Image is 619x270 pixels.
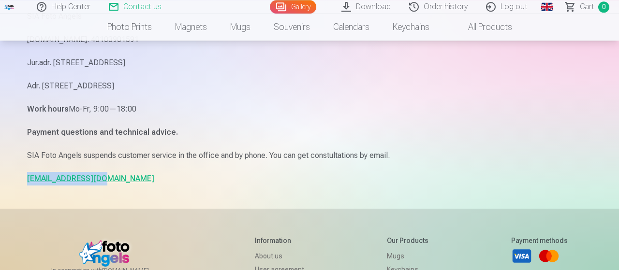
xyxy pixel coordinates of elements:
p: Adr. [STREET_ADDRESS] [27,79,592,93]
a: Visa [511,245,532,267]
img: /fa1 [4,4,15,10]
h5: Payment methods [511,236,568,245]
a: All products [441,14,524,41]
h5: Information [255,236,304,245]
a: Magnets [163,14,219,41]
a: Mugs [387,249,428,263]
a: Calendars [322,14,381,41]
strong: Work hours [27,104,69,114]
a: About us [255,249,304,263]
span: Сart [580,1,594,13]
a: Souvenirs [262,14,322,41]
p: Mo-Fr, 9:00—18:00 [27,102,592,116]
p: SIA Foto Angels suspends customer service in the office and by phone. You can get constultations ... [27,149,592,162]
h5: Our products [387,236,428,245]
p: Jur.adr. [STREET_ADDRESS] [27,56,592,70]
strong: Payment questions and technical advice. [27,128,178,137]
span: 0 [598,1,609,13]
a: Photo prints [96,14,163,41]
a: Keychains [381,14,441,41]
a: [EMAIL_ADDRESS][DOMAIN_NAME] [27,174,154,183]
a: Mugs [219,14,262,41]
a: Mastercard [538,245,560,267]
